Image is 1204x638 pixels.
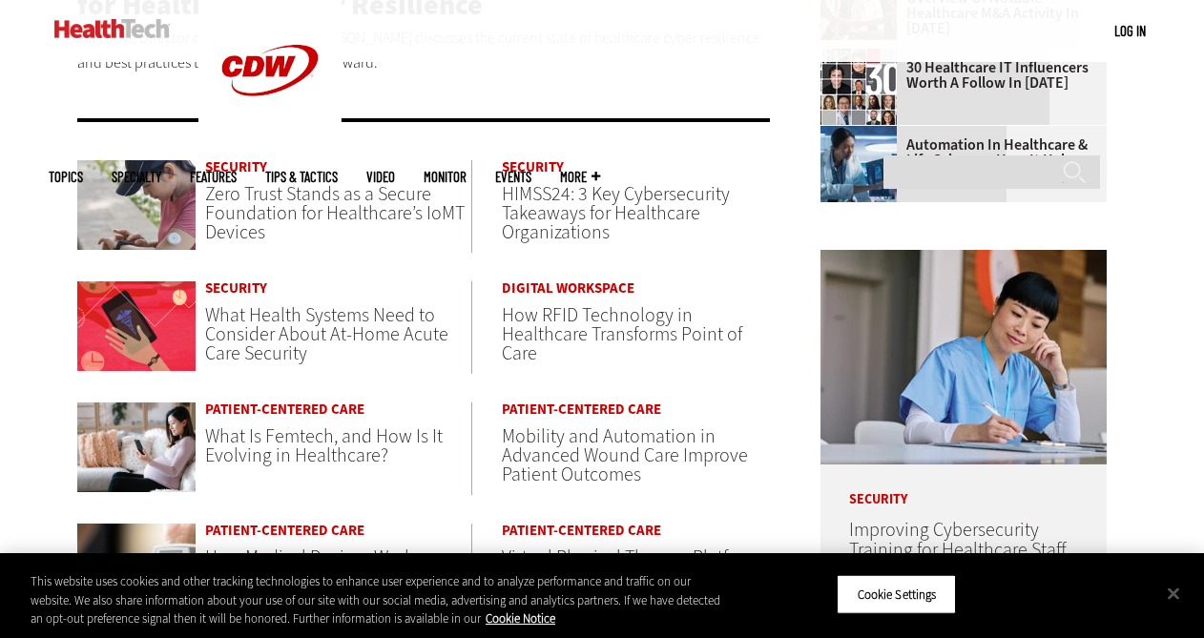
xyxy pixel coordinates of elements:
a: Patient-Centered Care [205,524,471,538]
a: Digital Workspace [502,281,769,296]
a: Zero Trust Stands as a Secure Foundation for Healthcare’s IoMT Devices [205,181,465,245]
span: Topics [49,170,83,184]
a: Virtual Physical Therapy Platforms Go Beyond the App [502,545,767,589]
a: CDW [198,126,342,146]
a: Patient-Centered Care [502,524,769,538]
a: Video [366,170,395,184]
a: Events [495,170,531,184]
a: Patient-Centered Care [205,402,471,417]
div: This website uses cookies and other tracking technologies to enhance user experience and to analy... [31,572,722,628]
a: How Medical Devices Work Cohesively with mHealth Apps [205,545,443,589]
button: Close [1152,572,1194,614]
a: Tips & Tactics [265,170,338,184]
p: Security [820,464,1107,506]
img: nurse studying on computer [820,250,1107,464]
img: illustration of hand holding phone against red background [77,281,196,371]
a: Security [502,160,769,175]
a: Improving Cybersecurity Training for Healthcare Staff [849,517,1067,563]
a: Log in [1114,22,1146,39]
img: pregnant women looks at app on phone [77,402,196,492]
button: Cookie Settings [837,574,956,614]
a: What Health Systems Need to Consider About At-Home Acute Care Security [205,302,448,366]
a: What Is Femtech, and How Is It Evolving in Healthcare? [205,423,443,468]
span: More [560,170,600,184]
img: person uses blood pressure cuff [77,524,196,613]
a: Security [205,281,471,296]
span: Specialty [112,170,161,184]
a: HIMSS24: 3 Key Cybersecurity Takeaways for Healthcare Organizations [502,181,730,245]
a: Features [190,170,237,184]
a: How RFID Technology in Healthcare Transforms Point of Care [502,302,742,366]
img: Home [54,19,170,38]
div: User menu [1114,21,1146,41]
a: More information about your privacy [486,610,555,627]
a: MonITor [424,170,467,184]
a: Patient-Centered Care [502,402,769,417]
img: medical researchers looks at images on a monitor in a lab [820,126,897,202]
a: Mobility and Automation in Advanced Wound Care Improve Patient Outcomes [502,423,748,487]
